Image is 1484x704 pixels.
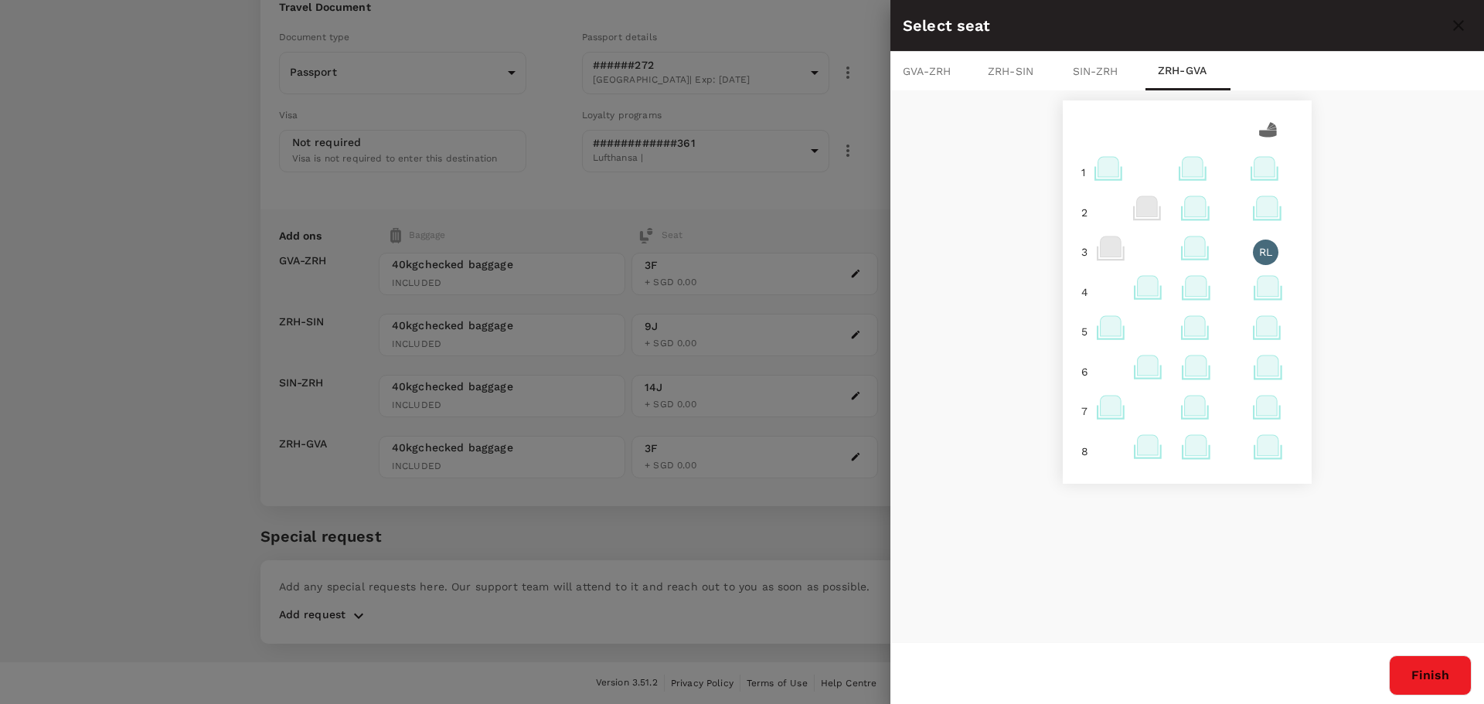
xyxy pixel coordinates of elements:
[1075,158,1091,186] div: 1
[1145,52,1230,90] div: ZRH - GVA
[1445,12,1472,39] button: close
[1075,238,1094,266] div: 3
[1075,397,1094,425] div: 7
[1259,244,1272,260] p: RL
[890,52,975,90] div: GVA - ZRH
[975,52,1060,90] div: ZRH - SIN
[1075,318,1094,345] div: 5
[1075,199,1094,226] div: 2
[1060,52,1145,90] div: SIN - ZRH
[1075,437,1094,465] div: 8
[1075,119,1091,147] div: 1
[1389,655,1472,695] button: Finish
[903,13,1445,38] div: Select seat
[1075,278,1094,306] div: 4
[1075,358,1094,386] div: 6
